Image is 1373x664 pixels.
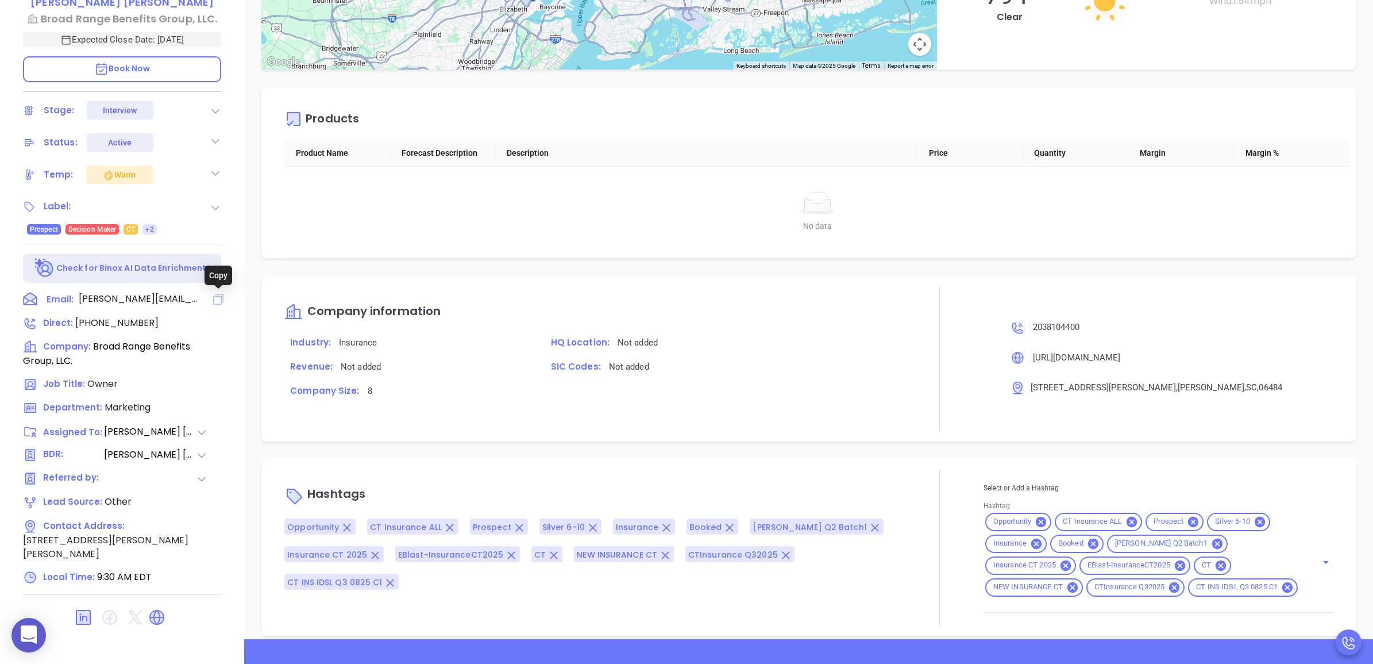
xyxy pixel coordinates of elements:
[1108,539,1214,548] span: [PERSON_NAME] Q2 Batch1
[888,63,934,69] a: Report a map error
[23,533,188,561] span: [STREET_ADDRESS][PERSON_NAME][PERSON_NAME]
[44,198,71,215] div: Label:
[1031,382,1176,393] span: [STREET_ADDRESS][PERSON_NAME]
[1056,517,1129,527] span: CT Insurance ALL
[287,549,367,561] span: Insurance CT 2025
[542,521,585,533] span: Silver 6-10
[1318,554,1334,570] button: Open
[103,101,137,120] div: Interview
[126,223,135,236] span: CT
[97,570,152,584] span: 9:30 AM EDT
[23,32,221,47] p: Expected Close Date: [DATE]
[1188,578,1298,597] div: CT INS IDSL Q3 0825 C1
[284,140,390,167] th: Product Name
[30,223,58,236] span: Prospect
[43,378,85,390] span: Job Title:
[618,337,658,348] span: Not added
[284,305,441,318] a: Company information
[145,223,153,236] span: +2
[1147,517,1190,527] span: Prospect
[1086,578,1185,597] div: CTInsurance Q32025
[307,486,365,502] span: Hashtags
[1033,322,1079,332] span: 2038104400
[1244,382,1257,393] span: , SC
[1189,582,1285,592] span: CT INS IDSL Q3 0825 C1
[1107,535,1228,553] div: [PERSON_NAME] Q2 Batch1
[986,539,1033,548] span: Insurance
[862,62,881,70] a: Terms
[68,223,116,236] span: Decision Maker
[264,55,302,70] img: Google
[1207,513,1270,531] div: Silver 6-10
[985,578,1083,597] div: NEW INSURANCE CT
[1146,513,1204,531] div: Prospect
[551,360,601,373] span: SIC Codes:
[917,140,1023,167] th: Price
[43,571,95,583] span: Local Time:
[43,401,102,413] span: Department:
[551,336,610,348] span: HQ Location:
[43,448,103,462] span: BDR:
[577,549,657,561] span: NEW INSURANCE CT
[44,134,78,151] div: Status:
[1128,140,1234,167] th: Margin
[1050,535,1104,553] div: Booked
[1081,561,1177,570] span: EBlast-InsuranceCT2025
[43,496,102,508] span: Lead Source:
[23,11,221,26] a: Broad Range Benefits Group, LLC.
[1257,382,1282,393] span: , 06484
[986,561,1063,570] span: Insurance CT 2025
[1023,140,1128,167] th: Quantity
[1033,352,1121,363] span: [URL][DOMAIN_NAME]
[290,336,331,348] span: Industry:
[985,556,1076,575] div: Insurance CT 2025
[688,549,778,561] span: CTInsurance Q32025
[616,521,658,533] span: Insurance
[108,133,132,152] div: Active
[1055,513,1142,531] div: CT Insurance ALL
[23,340,190,367] span: Broad Range Benefits Group, LLC.
[43,340,91,352] span: Company:
[908,33,931,56] button: Map camera controls
[473,521,511,533] span: Prospect
[205,266,232,285] div: Copy
[793,63,855,69] span: Map data ©2025 Google
[290,385,359,397] span: Company Size:
[87,377,118,390] span: Owner
[495,140,917,167] th: Description
[1194,556,1231,575] div: CT
[986,582,1070,592] span: NEW INSURANCE CT
[34,258,55,278] img: Ai-Enrich-DaqCidB-.svg
[79,292,199,306] span: [PERSON_NAME][EMAIL_ADDRESS][DOMAIN_NAME]
[986,517,1038,527] span: Opportunity
[47,292,74,307] span: Email:
[43,520,125,532] span: Contact Address:
[103,168,136,182] div: Warm
[985,513,1051,531] div: Opportunity
[264,55,302,70] a: Open this area in Google Maps (opens a new window)
[290,360,333,373] span: Revenue:
[370,521,442,533] span: CT Insurance ALL
[104,448,196,462] span: [PERSON_NAME] [PERSON_NAME]
[1079,556,1190,575] div: EBlast-InsuranceCT2025
[43,471,103,486] span: Referred by:
[689,521,722,533] span: Booked
[306,113,359,128] div: Products
[984,482,1333,494] p: Select or Add a Hashtag
[948,10,1070,24] p: Clear
[609,362,649,372] span: Not added
[1208,517,1256,527] span: Silver 6-10
[294,220,1341,232] div: No data
[390,140,496,167] th: Forecast Description
[534,549,546,561] span: CT
[43,426,103,439] span: Assigned To:
[985,535,1047,553] div: Insurance
[1176,382,1244,393] span: , [PERSON_NAME]
[105,495,132,508] span: Other
[75,316,159,329] span: [PHONE_NUMBER]
[339,337,377,348] span: Insurance
[44,102,75,119] div: Stage:
[104,425,196,439] span: [PERSON_NAME] [PERSON_NAME]
[307,303,441,319] span: Company information
[94,63,151,74] span: Book Now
